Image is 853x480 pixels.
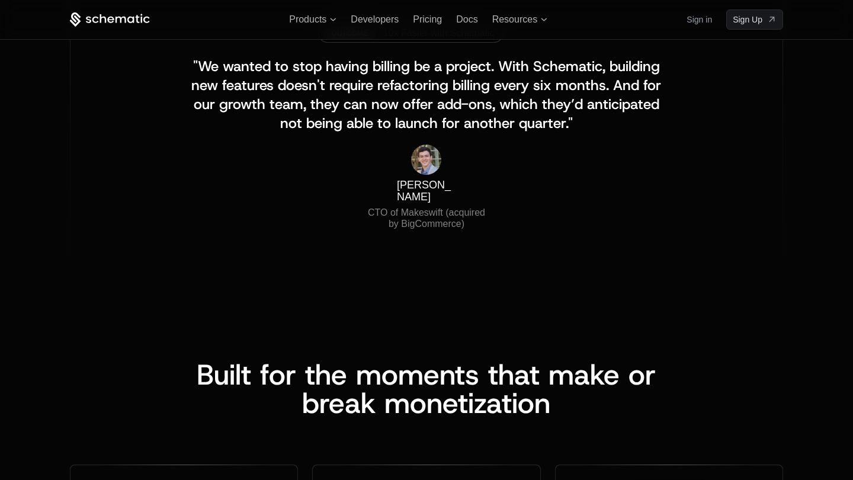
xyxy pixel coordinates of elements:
[456,14,477,24] a: Docs
[413,14,442,24] a: Pricing
[397,179,451,202] span: [PERSON_NAME]
[319,384,550,422] span: reak monetization
[687,10,712,29] a: Sign in
[368,207,488,228] span: CTO of Makeswift (acquired by BigCommerce)
[197,356,665,422] span: Built for the moments that make or b
[289,14,326,25] span: Products
[351,14,399,24] a: Developers
[726,9,783,30] a: [object Object]
[191,57,665,133] span: "We wanted to stop having billing be a project. With Schematic, building new features doesn't req...
[733,14,762,25] span: Sign Up
[492,14,537,25] span: Resources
